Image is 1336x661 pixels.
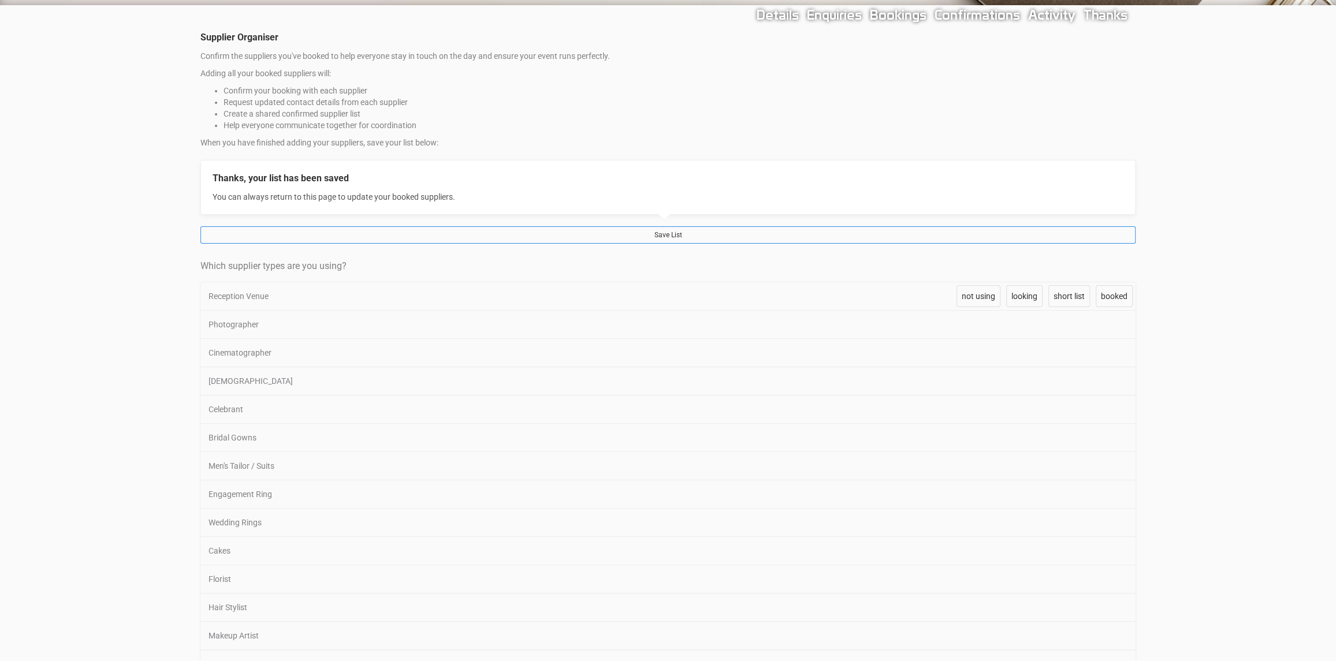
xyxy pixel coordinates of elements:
[200,339,951,367] div: Cinematographer
[962,292,995,301] span: not using
[224,119,1136,131] li: Help everyone communicate together for coordination
[1011,292,1037,301] span: looking
[1006,285,1043,307] a: looking
[200,593,951,621] div: Hair Stylist
[224,96,1136,108] li: Request updated contact details from each supplier
[200,622,951,649] div: Makeup Artist
[224,108,1136,119] li: Create a shared confirmed supplier list
[200,452,951,480] div: Men's Tailor / Suits
[200,282,951,310] div: Reception Venue
[957,285,1000,307] a: not using
[1054,292,1085,301] span: short list
[200,311,951,338] div: Photographer
[200,226,1136,244] a: Save List
[1028,3,1081,26] a: Activity
[200,261,1136,271] h4: Which supplier types are you using?
[1084,3,1133,26] a: Thanks
[213,172,1123,185] legend: Thanks, your list has been saved
[200,367,951,395] div: [DEMOGRAPHIC_DATA]
[1048,285,1090,307] a: short list
[224,85,1136,96] li: Confirm your booking with each supplier
[200,424,951,451] div: Bridal Gowns
[200,537,951,565] div: Cakes
[200,395,951,423] div: Celebrant
[200,480,951,508] div: Engagement Ring
[200,137,1136,148] p: When you have finished adding your suppliers, save your list below:
[200,509,951,536] div: Wedding Rings
[807,3,868,26] a: Enquiries
[935,3,1026,26] a: Confirmations
[200,160,1136,215] div: You can always return to this page to update your booked suppliers.
[757,3,805,26] a: Details
[200,565,951,593] div: Florist
[870,3,932,26] a: Bookings
[200,68,1136,79] p: Adding all your booked suppliers will:
[1101,292,1127,301] span: booked
[200,50,1136,62] p: Confirm the suppliers you've booked to help everyone stay in touch on the day and ensure your eve...
[1096,285,1133,307] a: booked
[200,31,1136,44] legend: Supplier Organiser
